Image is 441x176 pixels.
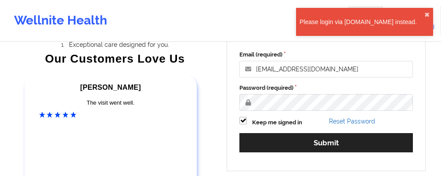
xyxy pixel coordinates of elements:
label: Password (required) [239,84,413,92]
li: Exceptional care designed for you. [29,41,208,48]
div: Our Customers Love Us [22,54,209,63]
button: close [424,11,430,18]
input: Email address [239,61,413,77]
label: Email (required) [239,50,413,59]
div: Please login via [DOMAIN_NAME] instead. [300,18,424,26]
a: Reset Password [329,118,375,125]
label: Keep me signed in [252,118,302,127]
span: [PERSON_NAME] [80,84,141,91]
div: The visit went well. [39,99,183,107]
button: Submit [239,133,413,152]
